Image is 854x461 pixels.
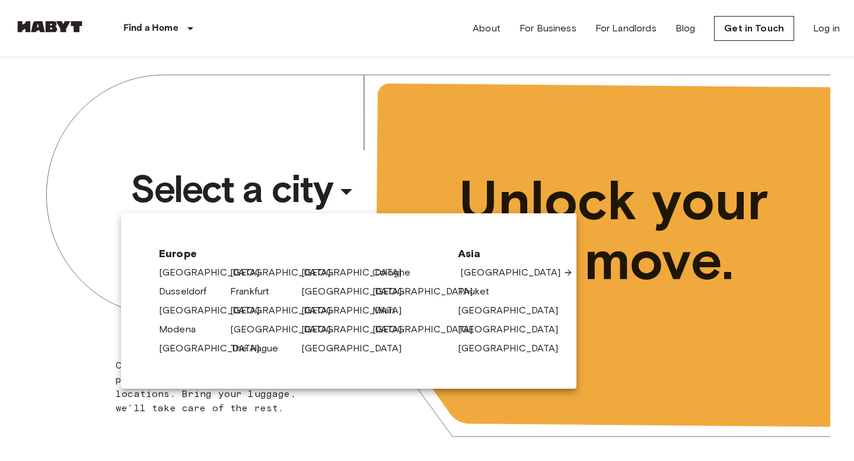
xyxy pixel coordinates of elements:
a: [GEOGRAPHIC_DATA] [301,322,414,337]
a: [GEOGRAPHIC_DATA] [301,284,414,299]
a: Dusseldorf [159,284,219,299]
a: Cologne [372,265,422,280]
a: Milan [372,303,407,318]
a: The Hague [230,341,290,356]
a: Phuket [458,284,501,299]
a: [GEOGRAPHIC_DATA] [301,341,414,356]
a: [GEOGRAPHIC_DATA] [458,303,571,318]
a: [GEOGRAPHIC_DATA] [230,322,343,337]
a: [GEOGRAPHIC_DATA] [301,265,414,280]
a: [GEOGRAPHIC_DATA] [159,341,272,356]
a: [GEOGRAPHIC_DATA] [159,303,272,318]
span: Europe [159,246,439,261]
a: [GEOGRAPHIC_DATA] [230,265,343,280]
a: [GEOGRAPHIC_DATA] [372,322,485,337]
a: Modena [159,322,208,337]
a: [GEOGRAPHIC_DATA] [372,284,485,299]
a: [GEOGRAPHIC_DATA] [458,322,571,337]
a: Frankfurt [230,284,281,299]
a: [GEOGRAPHIC_DATA] [159,265,272,280]
a: [GEOGRAPHIC_DATA] [301,303,414,318]
span: Asia [458,246,538,261]
a: [GEOGRAPHIC_DATA] [230,303,343,318]
a: [GEOGRAPHIC_DATA] [460,265,573,280]
a: [GEOGRAPHIC_DATA] [458,341,571,356]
